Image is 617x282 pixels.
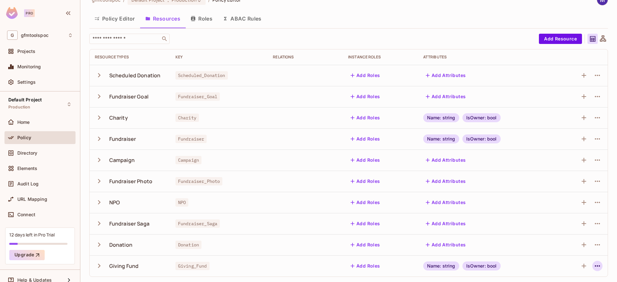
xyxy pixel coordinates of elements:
[175,156,201,164] span: Campaign
[17,150,37,156] span: Directory
[17,212,35,217] span: Connect
[17,49,35,54] span: Projects
[17,166,37,171] span: Elements
[17,135,31,140] span: Policy
[462,113,501,122] div: IsOwner: bool
[423,91,469,102] button: Add Attributes
[175,114,199,122] span: Charity
[539,34,582,44] button: Add Resource
[348,113,383,123] button: Add Roles
[175,177,222,185] span: Fundraiser_Photo
[348,240,383,250] button: Add Roles
[17,197,47,202] span: URL Mapping
[348,261,383,271] button: Add Roles
[89,11,140,27] button: Policy Editor
[218,11,267,27] button: ABAC Rules
[109,262,139,269] div: Giving Fund
[423,113,459,122] div: Name: string
[175,55,263,60] div: Key
[109,178,152,185] div: Fundraiser Photo
[9,250,45,260] button: Upgrade
[109,241,132,248] div: Donation
[348,91,383,102] button: Add Roles
[423,55,550,60] div: Attributes
[348,155,383,165] button: Add Roles
[6,7,18,19] img: SReyMgAAAABJRU5ErkJggg==
[109,135,136,142] div: Fundraiser
[185,11,218,27] button: Roles
[175,219,220,228] span: Fundraiser_Saga
[423,134,459,143] div: Name: string
[7,30,18,40] span: G
[462,261,501,270] div: IsOwner: bool
[17,120,30,125] span: Home
[348,218,383,229] button: Add Roles
[95,55,165,60] div: Resource Types
[175,92,220,101] span: Fundraiser_Goal
[8,105,31,110] span: Production
[423,176,469,186] button: Add Attributes
[273,55,338,60] div: Relations
[348,134,383,144] button: Add Roles
[175,262,210,270] span: Giving_Fund
[423,218,469,229] button: Add Attributes
[109,157,135,164] div: Campaign
[9,232,55,238] div: 12 days left in Pro Trial
[175,241,201,249] span: Donation
[175,198,188,207] span: NPO
[17,64,41,69] span: Monitoring
[423,70,469,81] button: Add Attributes
[175,71,228,80] span: Scheduled_Donation
[140,11,185,27] button: Resources
[109,72,161,79] div: Scheduled Donation
[348,55,413,60] div: Instance roles
[109,199,120,206] div: NPO
[109,93,148,100] div: Fundraiser Goal
[175,135,207,143] span: Fundraiser
[423,240,469,250] button: Add Attributes
[8,97,42,102] span: Default Project
[17,181,39,186] span: Audit Log
[423,261,459,270] div: Name: string
[462,134,501,143] div: IsOwner: bool
[109,114,128,121] div: Charity
[348,70,383,81] button: Add Roles
[423,197,469,208] button: Add Attributes
[423,155,469,165] button: Add Attributes
[348,176,383,186] button: Add Roles
[21,33,49,38] span: Workspace: gfmtoolspoc
[348,197,383,208] button: Add Roles
[109,220,149,227] div: Fundraiser Saga
[24,9,35,17] div: Pro
[17,80,36,85] span: Settings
